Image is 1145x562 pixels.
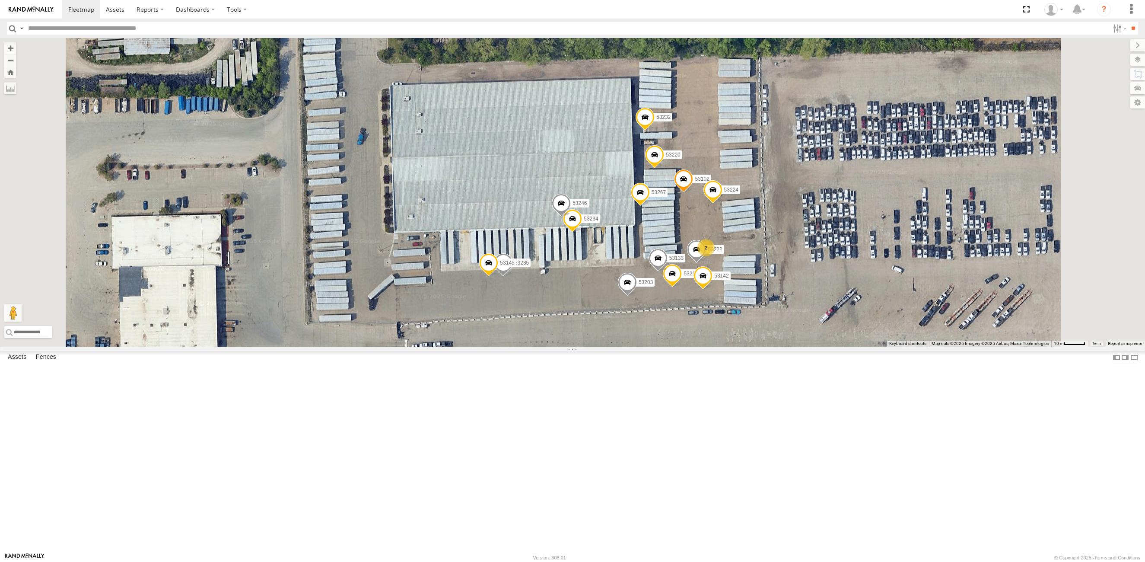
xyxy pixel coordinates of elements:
span: 53224 [724,187,738,193]
label: Search Filter Options [1110,22,1128,35]
span: 53267 [652,189,666,195]
span: 53234 [584,216,598,222]
label: Search Query [18,22,25,35]
span: 10 m [1054,341,1064,346]
label: Measure [4,82,16,94]
button: Keyboard shortcuts [889,341,926,347]
span: 53210 [684,271,698,277]
a: Report a map error [1108,341,1142,346]
label: Dock Summary Table to the Right [1121,351,1129,364]
div: © Copyright 2025 - [1054,555,1140,560]
a: Visit our Website [5,553,45,562]
span: 53102 [695,176,709,182]
button: Zoom out [4,54,16,66]
a: Terms (opens in new tab) [1092,342,1101,345]
label: Hide Summary Table [1130,351,1139,364]
span: 53220 [666,152,680,158]
div: 2 [697,239,715,256]
span: 53145 [500,260,514,266]
label: Dock Summary Table to the Left [1112,351,1121,364]
label: Fences [32,351,60,364]
span: 53222 [708,246,722,252]
button: Zoom Home [4,66,16,78]
span: 53232 [656,114,671,120]
div: Version: 308.01 [533,555,566,560]
img: rand-logo.svg [9,6,54,13]
label: Map Settings [1130,96,1145,109]
button: Drag Pegman onto the map to open Street View [4,304,22,322]
button: Zoom in [4,42,16,54]
span: 53133 [669,255,684,262]
div: Miky Transport [1041,3,1066,16]
label: Assets [3,351,31,364]
span: 53142 [714,273,728,279]
span: Map data ©2025 Imagery ©2025 Airbus, Maxar Technologies [932,341,1049,346]
span: 53246 [572,200,587,206]
button: Map Scale: 10 m per 46 pixels [1051,341,1088,347]
a: Terms and Conditions [1094,555,1140,560]
i: ? [1097,3,1111,16]
span: 53285 [515,260,529,266]
span: 53203 [639,280,653,286]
